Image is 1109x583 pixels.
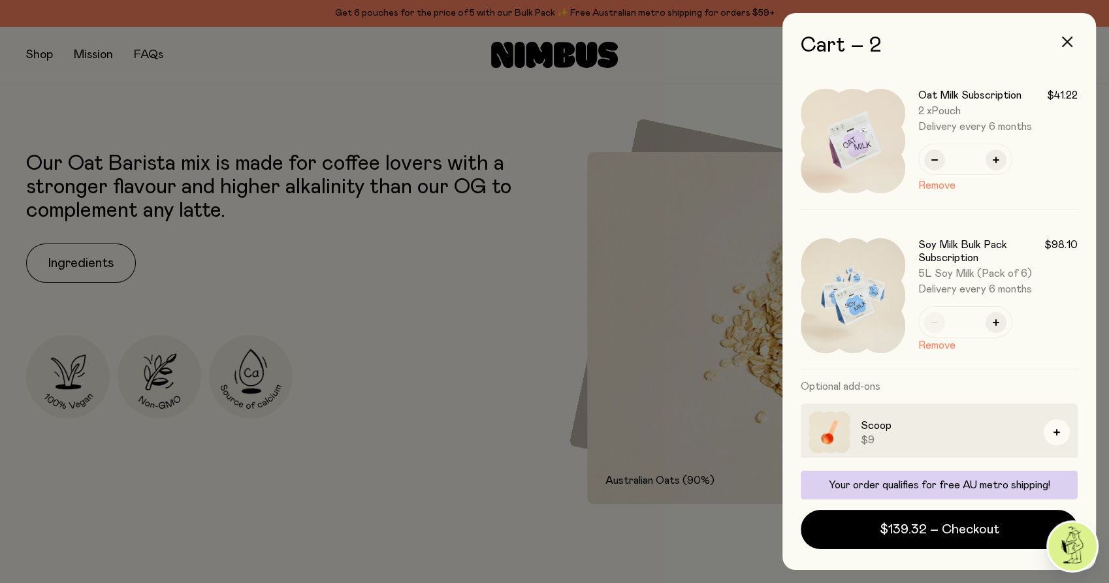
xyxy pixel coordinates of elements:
[861,433,1033,447] span: $9
[918,178,956,193] button: Remove
[918,283,1078,296] span: Delivery every 6 months
[918,268,1032,279] span: 5L Soy Milk (Pack of 6)
[861,418,1033,433] h3: Scoop
[1048,522,1097,571] img: agent
[801,34,1078,57] h2: Cart – 2
[918,338,956,353] button: Remove
[918,120,1078,133] span: Delivery every 6 months
[801,510,1078,549] button: $139.32 – Checkout
[918,238,1044,264] h3: Soy Milk Bulk Pack Subscription
[1047,89,1078,102] span: $41.22
[918,89,1021,102] h3: Oat Milk Subscription
[918,106,931,116] span: 2 x
[1044,238,1078,264] span: $98.10
[931,106,961,116] span: Pouch
[880,520,999,539] span: $139.32 – Checkout
[809,479,1070,492] p: Your order qualifies for free AU metro shipping!
[801,370,1078,403] h3: Optional add-ons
